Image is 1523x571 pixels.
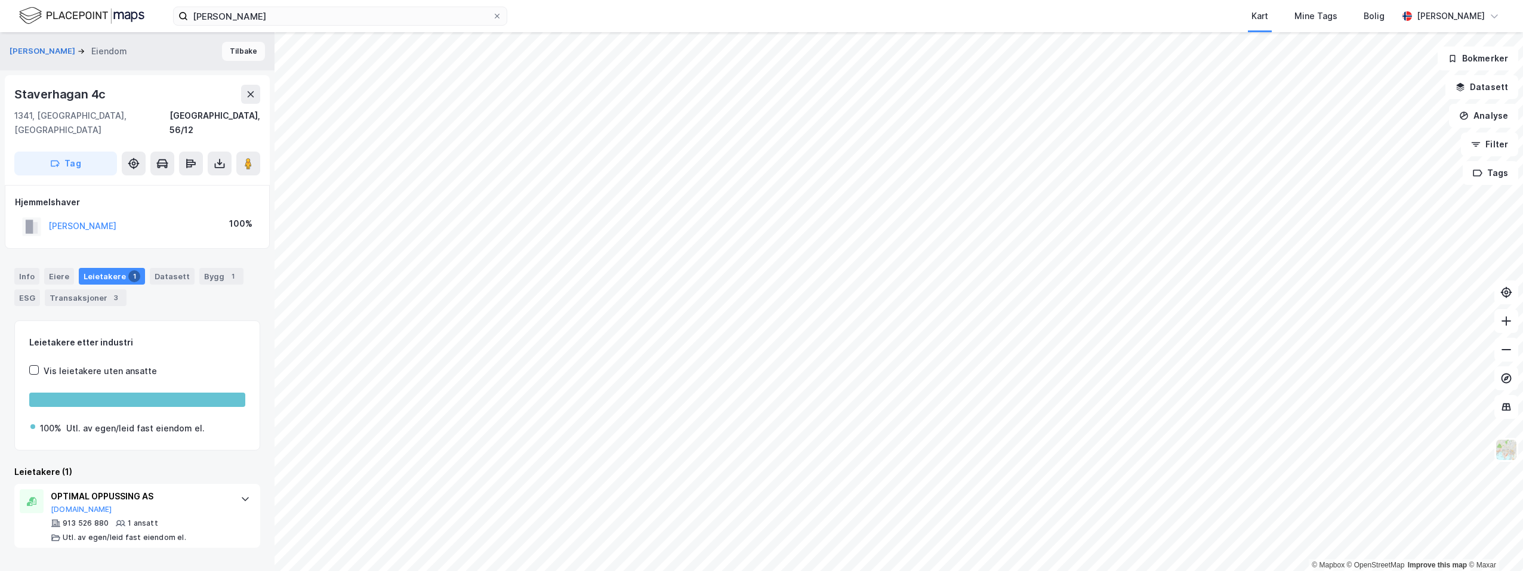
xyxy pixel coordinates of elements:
[1463,514,1523,571] div: Kontrollprogram for chat
[1495,439,1518,461] img: Z
[188,7,492,25] input: Søk på adresse, matrikkel, gårdeiere, leietakere eller personer
[1347,561,1405,569] a: OpenStreetMap
[91,44,127,58] div: Eiendom
[229,217,252,231] div: 100%
[1312,561,1345,569] a: Mapbox
[45,289,127,306] div: Transaksjoner
[1364,9,1385,23] div: Bolig
[1251,9,1268,23] div: Kart
[1417,9,1485,23] div: [PERSON_NAME]
[199,268,243,285] div: Bygg
[44,364,157,378] div: Vis leietakere uten ansatte
[15,195,260,209] div: Hjemmelshaver
[14,109,169,137] div: 1341, [GEOGRAPHIC_DATA], [GEOGRAPHIC_DATA]
[128,518,158,528] div: 1 ansatt
[19,5,144,26] img: logo.f888ab2527a4732fd821a326f86c7f29.svg
[1445,75,1518,99] button: Datasett
[1408,561,1467,569] a: Improve this map
[1463,514,1523,571] iframe: Chat Widget
[222,42,265,61] button: Tilbake
[14,152,117,175] button: Tag
[44,268,74,285] div: Eiere
[14,289,40,306] div: ESG
[10,45,78,57] button: [PERSON_NAME]
[63,518,109,528] div: 913 526 880
[29,335,245,350] div: Leietakere etter industri
[227,270,239,282] div: 1
[51,505,112,514] button: [DOMAIN_NAME]
[14,268,39,285] div: Info
[1294,9,1337,23] div: Mine Tags
[66,421,205,436] div: Utl. av egen/leid fast eiendom el.
[1449,104,1518,128] button: Analyse
[63,533,186,542] div: Utl. av egen/leid fast eiendom el.
[14,465,260,479] div: Leietakere (1)
[1463,161,1518,185] button: Tags
[110,292,122,304] div: 3
[150,268,195,285] div: Datasett
[79,268,145,285] div: Leietakere
[169,109,260,137] div: [GEOGRAPHIC_DATA], 56/12
[1461,132,1518,156] button: Filter
[51,489,229,504] div: OPTIMAL OPPUSSING AS
[14,85,108,104] div: Staverhagan 4c
[40,421,61,436] div: 100%
[128,270,140,282] div: 1
[1438,47,1518,70] button: Bokmerker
